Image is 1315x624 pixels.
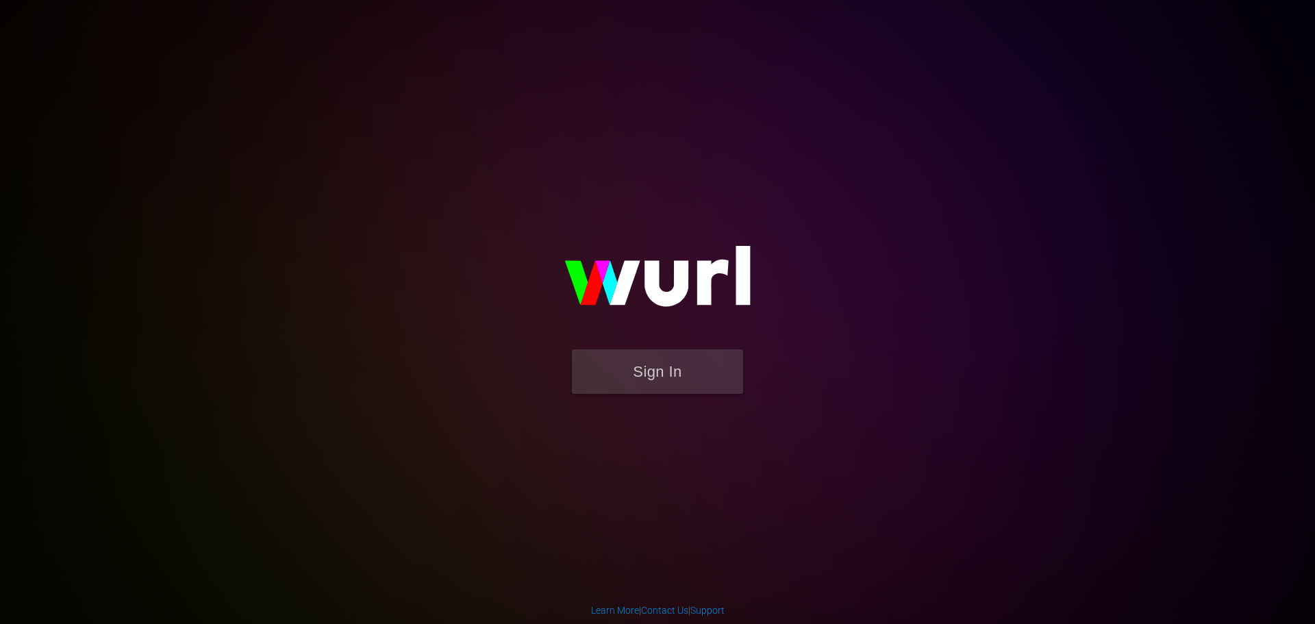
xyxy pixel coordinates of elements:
a: Learn More [591,605,639,616]
div: | | [591,603,725,617]
a: Support [690,605,725,616]
img: wurl-logo-on-black-223613ac3d8ba8fe6dc639794a292ebdb59501304c7dfd60c99c58986ef67473.svg [521,216,794,349]
button: Sign In [572,349,743,394]
a: Contact Us [641,605,688,616]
